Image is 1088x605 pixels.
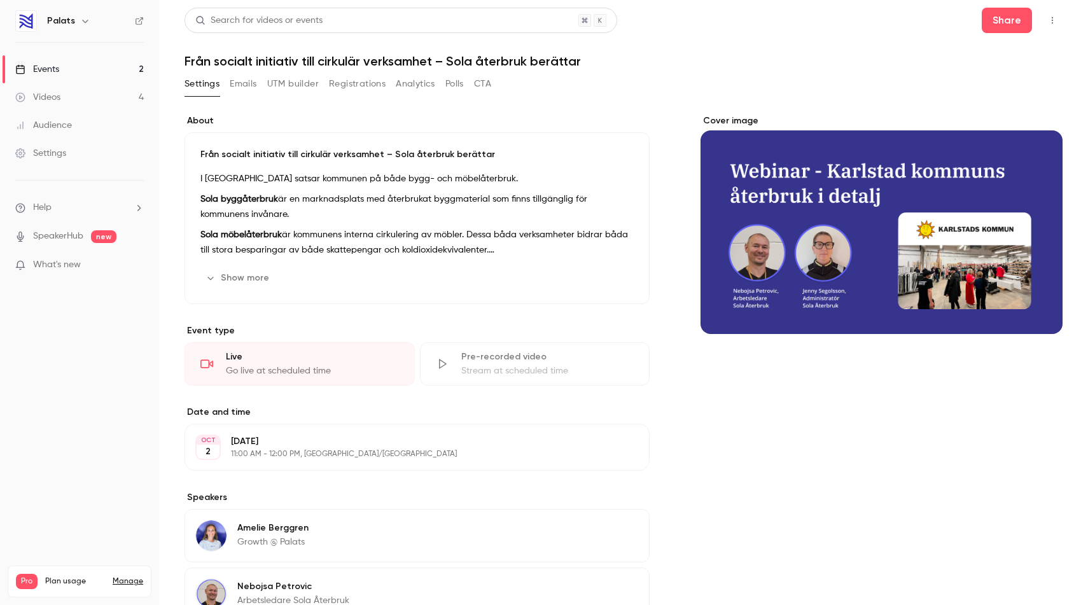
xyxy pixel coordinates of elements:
img: Amelie Berggren [196,520,227,551]
button: Polls [445,74,464,94]
iframe: Noticeable Trigger [129,260,144,271]
p: Nebojsa Petrovic [237,580,349,593]
label: Date and time [185,406,650,419]
button: Analytics [396,74,435,94]
strong: Sola möbelåterbruk [200,230,282,239]
label: About [185,115,650,127]
p: Från socialt initiativ till cirkulär verksamhet – Sola återbruk berättar [200,148,634,161]
div: Events [15,63,59,76]
span: Help [33,201,52,214]
p: 11:00 AM - 12:00 PM, [GEOGRAPHIC_DATA]/[GEOGRAPHIC_DATA] [231,449,582,459]
h1: Från socialt initiativ till cirkulär verksamhet – Sola återbruk berättar [185,53,1063,69]
a: SpeakerHub [33,230,83,243]
button: CTA [474,74,491,94]
img: Palats [16,11,36,31]
div: Amelie BerggrenAmelie BerggrenGrowth @ Palats [185,509,650,562]
span: Pro [16,574,38,589]
button: Registrations [329,74,386,94]
p: [DATE] [231,435,582,448]
label: Speakers [185,491,650,504]
label: Cover image [701,115,1063,127]
div: Search for videos or events [195,14,323,27]
span: What's new [33,258,81,272]
button: Share [982,8,1032,33]
p: är en marknadsplats med återbrukat byggmaterial som finns tillgänglig för kommunens invånare. [200,191,634,222]
div: Go live at scheduled time [226,365,399,377]
p: Event type [185,324,650,337]
div: Stream at scheduled time [461,365,634,377]
div: Settings [15,147,66,160]
span: new [91,230,116,243]
li: help-dropdown-opener [15,201,144,214]
p: Amelie Berggren [237,522,309,534]
h6: Palats [47,15,75,27]
section: Cover image [701,115,1063,334]
button: Show more [200,268,277,288]
a: Manage [113,576,143,587]
p: 2 [206,445,211,458]
div: Audience [15,119,72,132]
div: Pre-recorded videoStream at scheduled time [420,342,650,386]
button: Settings [185,74,220,94]
p: I [GEOGRAPHIC_DATA] satsar kommunen på både bygg- och möbelåterbruk. [200,171,634,186]
div: OCT [197,436,220,445]
div: Pre-recorded video [461,351,634,363]
div: LiveGo live at scheduled time [185,342,415,386]
span: Plan usage [45,576,105,587]
button: Emails [230,74,256,94]
button: UTM builder [267,74,319,94]
p: är kommunens interna cirkulering av möbler. Dessa båda verksamheter bidrar båda till stora bespar... [200,227,634,258]
strong: Sola byggåterbruk [200,195,278,204]
div: Videos [15,91,60,104]
p: Growth @ Palats [237,536,309,548]
div: Live [226,351,399,363]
